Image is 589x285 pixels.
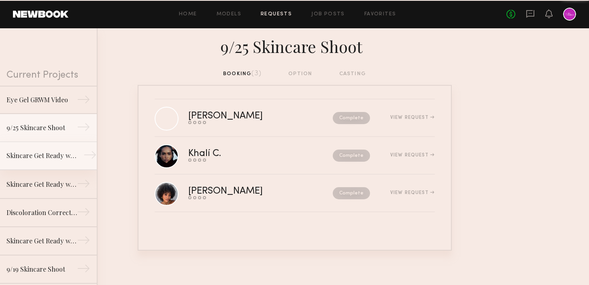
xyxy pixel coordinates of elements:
div: View Request [390,153,434,158]
div: Skincare Get Ready with Me Video (Eye Gel) [6,179,77,189]
div: → [77,205,90,222]
nb-request-status: Complete [333,150,370,162]
div: → [77,93,90,109]
div: → [77,120,90,137]
a: Home [179,12,197,17]
div: [PERSON_NAME] [188,112,298,121]
div: → [77,234,90,250]
div: Khalí C. [188,149,277,158]
a: Favorites [364,12,396,17]
div: → [83,148,97,165]
a: Khalí C.CompleteView Request [155,137,435,175]
a: Job Posts [311,12,345,17]
div: Skincare Get Ready with Me Video (Body Treatment) [6,151,77,160]
a: Requests [261,12,292,17]
a: [PERSON_NAME]CompleteView Request [155,175,435,212]
div: 9/19 Skincare Shoot [6,264,77,274]
div: View Request [390,115,434,120]
div: View Request [390,190,434,195]
div: → [77,177,90,193]
div: Skincare Get Ready with Me Video [6,236,77,246]
div: 9/25 Skincare Shoot [138,35,452,57]
a: [PERSON_NAME]CompleteView Request [155,99,435,137]
div: [PERSON_NAME] [188,187,298,196]
a: Models [217,12,241,17]
div: → [77,262,90,278]
div: 9/25 Skincare Shoot [6,123,77,133]
nb-request-status: Complete [333,187,370,199]
div: Discoloration Correcting Serum GRWM Video [6,208,77,217]
nb-request-status: Complete [333,112,370,124]
div: Eye Gel GRWM Video [6,95,77,105]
